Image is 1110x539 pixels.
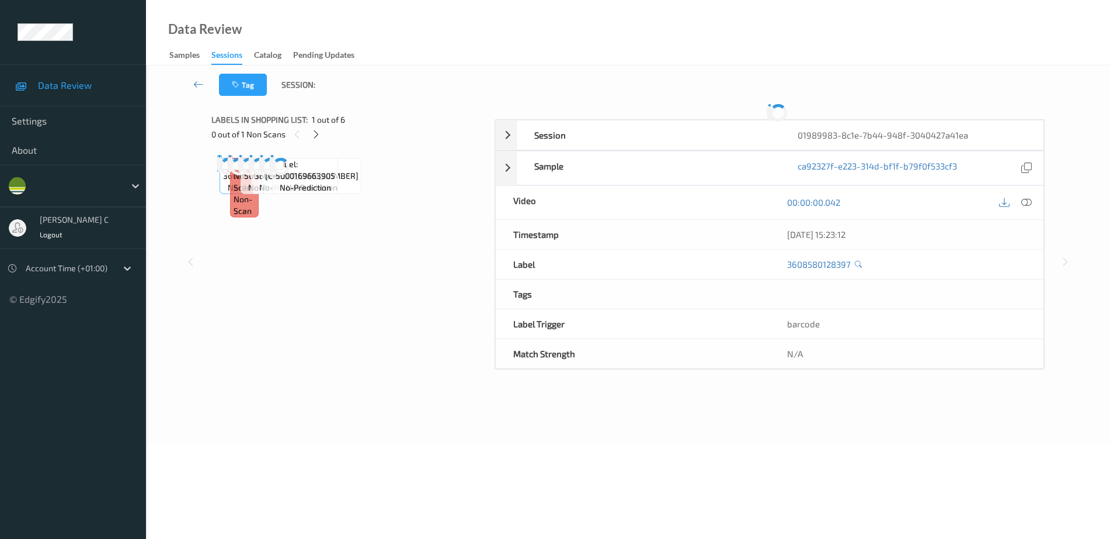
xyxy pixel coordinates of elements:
div: N/A [770,339,1043,368]
div: Sample [517,151,780,185]
a: Sessions [211,47,254,65]
span: no-prediction [248,182,300,194]
div: Label [496,250,770,279]
div: Tags [496,279,770,309]
button: Tag [219,74,267,96]
div: 01989983-8c1e-7b44-948f-3040427a41ea [780,120,1043,150]
a: ca92327f-e223-314d-bf1f-b79f0f533cf3 [798,160,957,176]
a: Catalog [254,47,293,64]
div: Session [517,120,780,150]
div: barcode [770,309,1043,338]
span: Labels in shopping list: [211,114,308,126]
a: Samples [169,47,211,64]
span: non-scan [234,194,256,217]
div: 0 out of 1 Non Scans [211,127,486,141]
span: no-prediction [280,182,331,194]
div: Data Review [168,23,242,35]
div: Samples [169,49,200,64]
div: Session01989983-8c1e-7b44-948f-3040427a41ea [495,120,1044,150]
span: 1 out of 6 [312,114,345,126]
div: Match Strength [496,339,770,368]
a: 00:00:00.042 [787,196,840,208]
span: no-prediction [228,182,279,194]
span: Label: 5000169663905 [276,158,335,182]
div: Timestamp [496,220,770,249]
span: Label: Non-Scan [234,158,256,194]
div: Video [496,186,770,219]
span: no-prediction [259,182,311,194]
a: 3608580128397 [787,258,851,270]
div: Sampleca92327f-e223-314d-bf1f-b79f0f533cf3 [495,151,1044,185]
a: Pending Updates [293,47,366,64]
div: Catalog [254,49,281,64]
div: Pending Updates [293,49,354,64]
div: Sessions [211,49,242,65]
div: Label Trigger [496,309,770,338]
span: Session: [281,79,315,91]
div: [DATE] 15:23:12 [787,229,1026,240]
